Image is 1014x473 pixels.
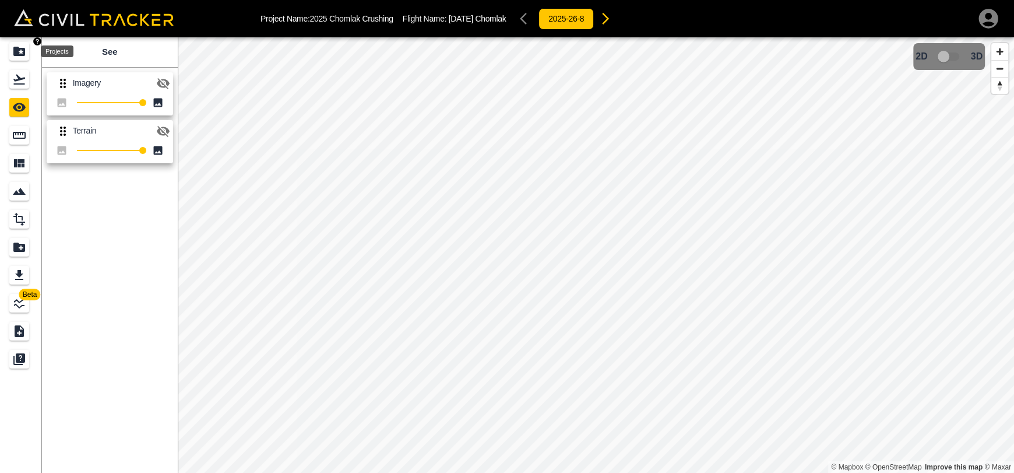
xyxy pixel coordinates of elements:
button: Reset bearing to north [991,77,1008,94]
button: Zoom in [991,43,1008,60]
span: 2D [916,51,927,62]
p: Flight Name: [403,14,506,23]
span: [DATE] Chomlak [449,14,506,23]
button: Zoom out [991,60,1008,77]
div: Projects [41,45,73,57]
a: Map feedback [925,463,983,471]
canvas: Map [178,37,1014,473]
span: 3D [971,51,983,62]
span: 3D model not uploaded yet [932,45,966,68]
a: Maxar [984,463,1011,471]
a: Mapbox [831,463,863,471]
img: Civil Tracker [14,9,174,26]
p: Project Name: 2025 Chomlak Crushing [260,14,393,23]
button: 2025-26-8 [538,8,594,30]
a: OpenStreetMap [865,463,922,471]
